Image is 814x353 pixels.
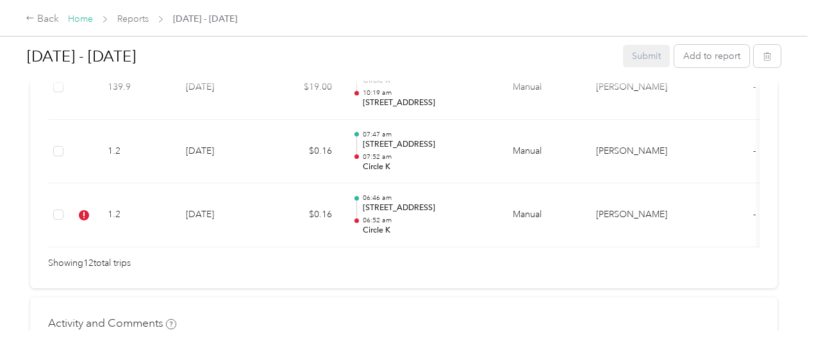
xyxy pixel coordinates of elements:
td: Manual [503,183,586,247]
span: [DATE] - [DATE] [173,12,237,26]
td: $0.16 [265,183,342,247]
a: Reports [117,13,149,24]
p: [STREET_ADDRESS] [363,139,492,151]
td: Acosta [586,183,682,247]
td: 1.2 [97,183,176,247]
span: Showing 12 total trips [48,256,131,270]
div: Back [26,12,59,27]
p: 06:46 am [363,193,492,202]
a: Home [68,13,93,24]
p: [STREET_ADDRESS] [363,97,492,109]
iframe: Everlance-gr Chat Button Frame [742,281,814,353]
p: 10:19 am [363,88,492,97]
p: Circle K [363,225,492,236]
p: [STREET_ADDRESS] [363,202,492,214]
h1: Aug 16 - 31, 2025 [27,41,614,72]
td: 1.2 [97,120,176,184]
td: Manual [503,120,586,184]
span: - [753,209,756,220]
span: - [753,145,756,156]
button: Add to report [674,45,749,67]
td: [DATE] [176,183,265,247]
td: [DATE] [176,120,265,184]
p: Circle K [363,161,492,173]
h4: Activity and Comments [48,315,176,331]
td: Acosta [586,120,682,184]
p: 07:47 am [363,130,492,139]
p: 06:52 am [363,216,492,225]
td: $0.16 [265,120,342,184]
p: 07:52 am [363,152,492,161]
